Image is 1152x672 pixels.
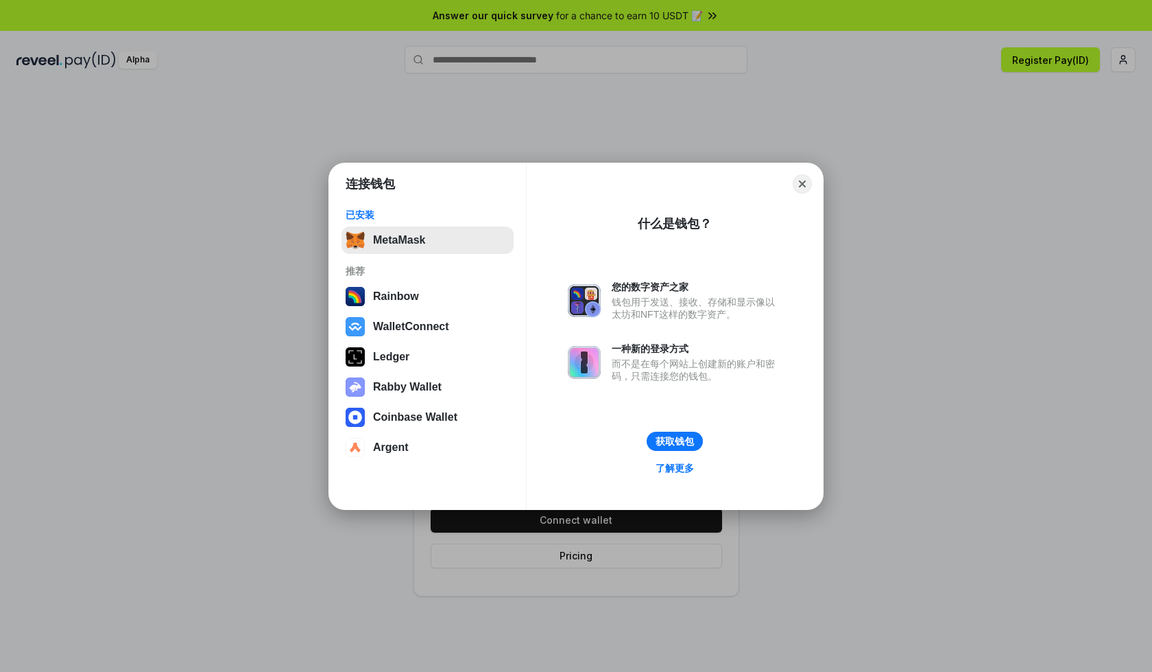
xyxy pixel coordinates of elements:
[346,209,509,221] div: 已安装
[656,435,694,448] div: 获取钱包
[346,231,365,250] img: svg+xml,%3Csvg%20fill%3D%22none%22%20height%3D%2233%22%20viewBox%3D%220%200%2035%2033%22%20width%...
[346,438,365,457] img: svg+xml,%3Csvg%20width%3D%2228%22%20height%3D%2228%22%20viewBox%3D%220%200%2028%2028%22%20fill%3D...
[373,411,457,424] div: Coinbase Wallet
[647,432,703,451] button: 获取钱包
[341,434,514,461] button: Argent
[346,408,365,427] img: svg+xml,%3Csvg%20width%3D%2228%22%20height%3D%2228%22%20viewBox%3D%220%200%2028%2028%22%20fill%3D...
[373,351,409,363] div: Ledger
[638,216,712,232] div: 什么是钱包？
[373,381,442,393] div: Rabby Wallet
[346,176,395,192] h1: 连接钱包
[341,343,514,371] button: Ledger
[341,283,514,310] button: Rainbow
[656,462,694,474] div: 了解更多
[341,313,514,340] button: WalletConnect
[341,227,514,254] button: MetaMask
[793,174,812,194] button: Close
[373,321,449,333] div: WalletConnect
[612,358,782,382] div: 而不是在每个网站上创建新的账户和密码，只需连接您的钱包。
[612,281,782,293] div: 您的数字资产之家
[647,459,702,477] a: 了解更多
[568,284,601,317] img: svg+xml,%3Csvg%20xmlns%3D%22http%3A%2F%2Fwww.w3.org%2F2000%2Fsvg%22%20fill%3D%22none%22%20viewBox...
[346,347,365,367] img: svg+xml,%3Csvg%20xmlns%3D%22http%3A%2F%2Fwww.w3.org%2F2000%2Fsvg%22%20width%3D%2228%22%20height%3...
[346,378,365,397] img: svg+xml,%3Csvg%20xmlns%3D%22http%3A%2F%2Fwww.w3.org%2F2000%2Fsvg%22%20fill%3D%22none%22%20viewBox...
[373,441,409,454] div: Argent
[341,373,514,401] button: Rabby Wallet
[346,317,365,336] img: svg+xml,%3Csvg%20width%3D%2228%22%20height%3D%2228%22%20viewBox%3D%220%200%2028%2028%22%20fill%3D...
[612,343,782,355] div: 一种新的登录方式
[568,346,601,379] img: svg+xml,%3Csvg%20xmlns%3D%22http%3A%2F%2Fwww.w3.org%2F2000%2Fsvg%22%20fill%3D%22none%22%20viewBox...
[373,290,419,303] div: Rainbow
[346,287,365,306] img: svg+xml,%3Csvg%20width%3D%22120%22%20height%3D%22120%22%20viewBox%3D%220%200%20120%20120%22%20fil...
[341,404,514,431] button: Coinbase Wallet
[612,296,782,321] div: 钱包用于发送、接收、存储和显示像以太坊和NFT这样的数字资产。
[373,234,425,246] div: MetaMask
[346,265,509,277] div: 推荐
